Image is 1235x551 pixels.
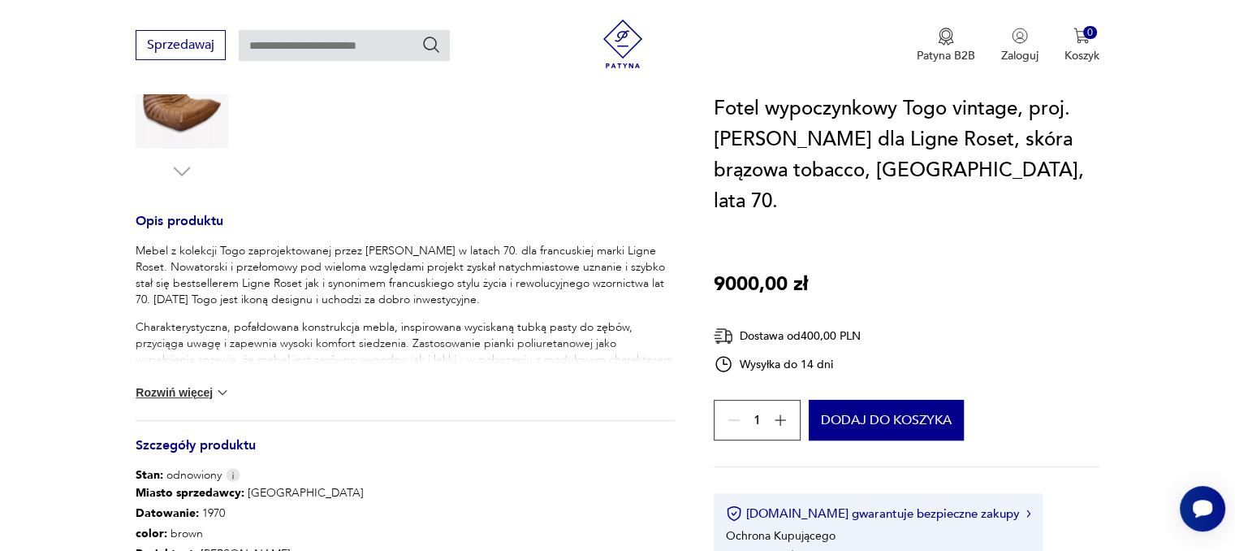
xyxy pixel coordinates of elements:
[136,467,163,483] b: Stan:
[136,467,222,484] span: odnowiony
[1180,486,1225,531] iframe: Smartsupp widget button
[1026,510,1031,518] img: Ikona strzałki w prawo
[1073,28,1090,44] img: Ikona koszyka
[136,484,364,504] p: [GEOGRAPHIC_DATA]
[598,20,647,68] img: Patyna - sklep z meblami i dekoracjami vintage
[214,384,231,401] img: chevron down
[714,93,1099,217] h1: Fotel wypoczynkowy Togo vintage, proj. [PERSON_NAME] dla Ligne Roset, skóra brązowa tobacco, [GEO...
[917,28,975,63] button: Patyna B2B
[726,528,836,544] li: Ochrona Kupującego
[714,326,861,346] div: Dostawa od 400,00 PLN
[1012,28,1028,44] img: Ikonka użytkownika
[136,319,675,417] p: Charakterystyczna, pofałdowana konstrukcja mebla, inspirowana wyciskaną tubką pasty do zębów, prz...
[136,384,230,401] button: Rozwiń więcej
[421,35,441,54] button: Szukaj
[1083,26,1097,40] div: 0
[136,524,364,544] p: brown
[136,440,675,467] h3: Szczegóły produktu
[136,56,228,149] img: Zdjęcie produktu Fotel wypoczynkowy Togo vintage, proj. M. Ducaroy dla Ligne Roset, skóra brązowa...
[714,354,861,374] div: Wysyłka do 14 dni
[726,505,1030,522] button: [DOMAIN_NAME] gwarantuje bezpieczne zakupy
[136,526,167,541] b: color :
[714,326,733,346] img: Ikona dostawy
[1064,48,1099,63] p: Koszyk
[754,415,761,426] span: 1
[1001,48,1039,63] p: Zaloguj
[226,468,240,482] img: Info icon
[136,504,364,524] p: 1970
[136,243,675,308] p: Mebel z kolekcji Togo zaprojektowanej przez [PERSON_NAME] w latach 70. dla francuskiej marki Lign...
[1001,28,1039,63] button: Zaloguj
[917,28,975,63] a: Ikona medaluPatyna B2B
[136,505,199,521] b: Datowanie :
[136,485,244,501] b: Miasto sprzedawcy :
[938,28,954,46] img: Ikona medalu
[714,269,808,300] p: 9000,00 zł
[136,216,675,243] h3: Opis produktu
[917,48,975,63] p: Patyna B2B
[136,41,226,52] a: Sprzedawaj
[1064,28,1099,63] button: 0Koszyk
[726,505,742,522] img: Ikona certyfikatu
[136,30,226,60] button: Sprzedawaj
[809,400,964,440] button: Dodaj do koszyka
